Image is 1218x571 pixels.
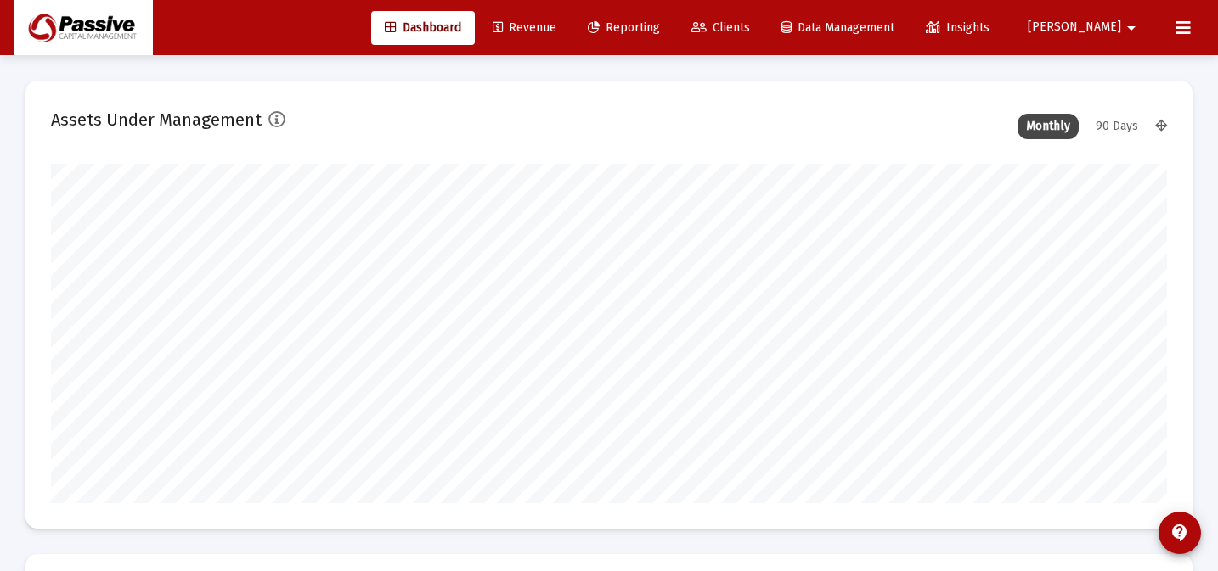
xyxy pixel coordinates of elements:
h2: Assets Under Management [51,106,262,133]
a: Reporting [574,11,674,45]
a: Insights [912,11,1003,45]
a: Revenue [479,11,570,45]
div: Monthly [1018,114,1079,139]
span: Insights [926,20,990,35]
span: Reporting [588,20,660,35]
span: Dashboard [385,20,461,35]
span: [PERSON_NAME] [1028,20,1121,35]
a: Dashboard [371,11,475,45]
mat-icon: arrow_drop_down [1121,11,1142,45]
a: Data Management [768,11,908,45]
span: Data Management [781,20,894,35]
button: [PERSON_NAME] [1007,10,1162,44]
span: Clients [691,20,750,35]
a: Clients [678,11,764,45]
img: Dashboard [26,11,140,45]
div: 90 Days [1087,114,1147,139]
span: Revenue [493,20,556,35]
mat-icon: contact_support [1170,523,1190,543]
